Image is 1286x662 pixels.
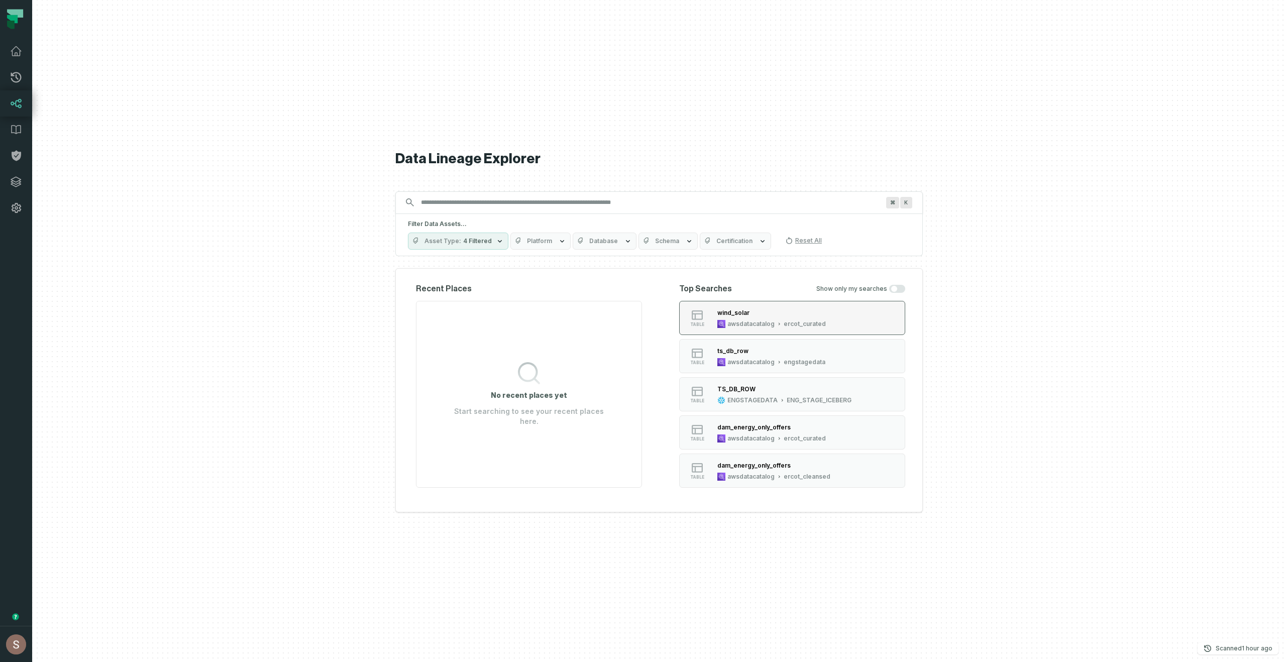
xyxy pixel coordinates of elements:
span: Press ⌘ + K to focus the search bar [900,197,912,208]
button: Scanned[DATE] 2:01:46 PM [1198,642,1278,654]
relative-time: Aug 13, 2025, 2:01 PM GMT+3 [1242,644,1272,652]
img: avatar of Shay Gafniel [6,634,26,654]
div: Tooltip anchor [11,612,20,621]
p: Scanned [1216,643,1272,653]
h1: Data Lineage Explorer [395,150,923,168]
span: Press ⌘ + K to focus the search bar [886,197,899,208]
